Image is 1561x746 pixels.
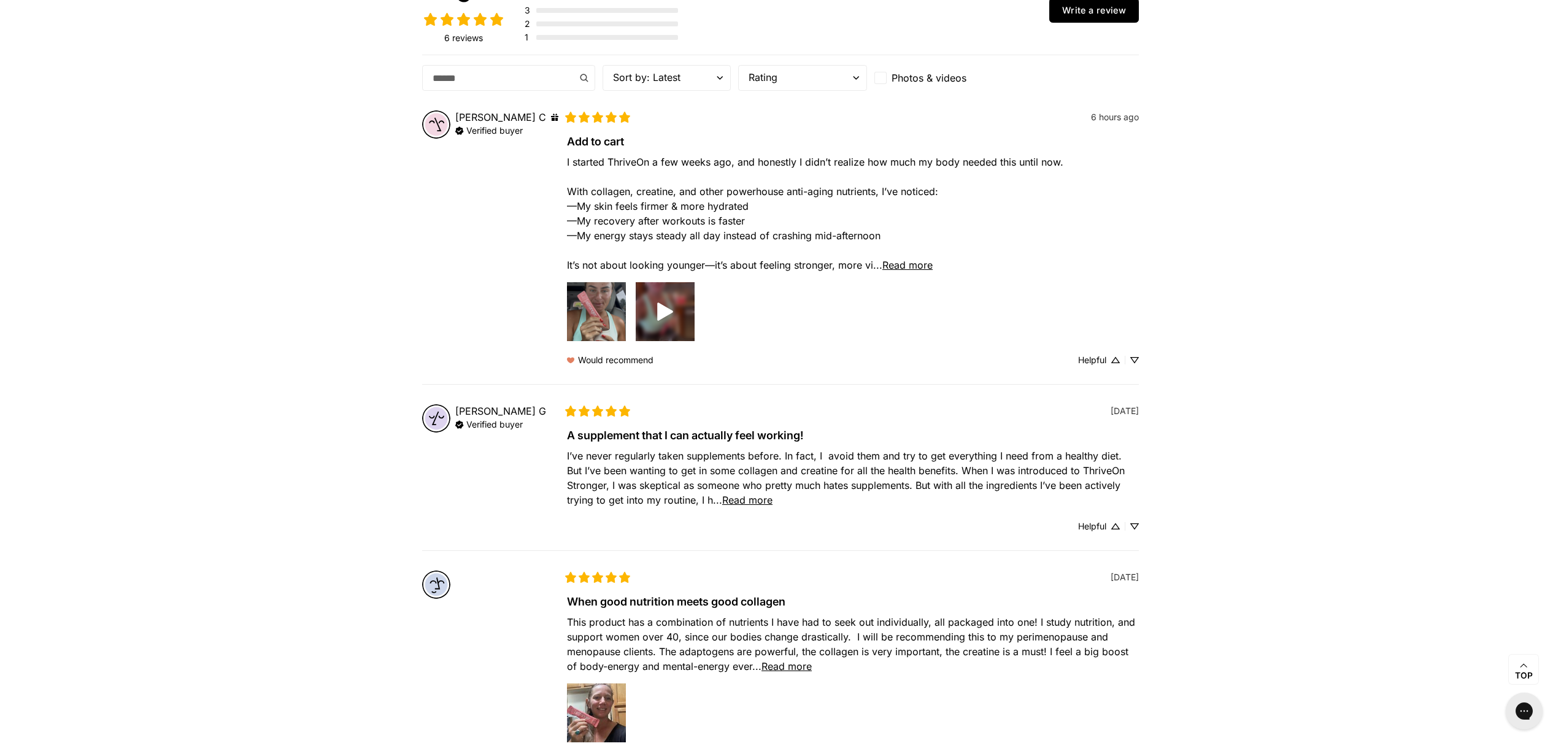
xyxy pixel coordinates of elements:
[882,259,933,271] span: Read more
[525,4,531,17] div: 3
[567,156,1063,271] span: I started ThriveOn a few weeks ago, and honestly I didn’t realize how much my body needed this un...
[422,11,505,28] div: 5 stars
[551,112,558,123] div: This customer received a perk in exchange for their honest review.
[455,112,546,123] div: [PERSON_NAME] C
[1078,522,1106,531] div: Helpful
[567,282,626,341] img: Preview image for Add to cart
[525,18,531,30] div: 2
[1091,110,1139,123] div: 6 hours ago
[422,404,450,433] img: Avatar for SG
[1130,356,1139,364] div: Down vote review action - 0
[1500,688,1549,734] iframe: Gorgias live chat messenger
[466,126,523,135] div: Verified buyer
[567,133,1063,150] div: Add to cart
[874,71,1003,85] label: Photos & videos
[525,31,531,44] div: 1
[874,71,1003,85] div: Toggle photos & videos filter
[565,112,630,123] div: 5 stars
[525,4,678,17] div: 3 stars, 0 reviews
[567,427,1139,444] div: A supplement that I can actually feel working!
[578,356,653,364] div: Would recommend
[455,406,546,417] div: [PERSON_NAME] G
[525,18,678,30] div: 2 stars, 0 reviews
[722,494,773,506] span: Read more
[761,660,812,672] span: Read more
[422,404,450,433] div: Samantha G avatar
[525,31,678,44] div: 1 star, 0 reviews
[422,571,450,599] div: null null avatar
[423,65,553,91] input: Search reviews
[422,33,505,44] div: 6 reviews
[466,420,523,429] div: Verified buyer
[636,282,695,341] div: Preview image for Add to cart
[567,683,626,742] img: Preview image for When good nutrition meets good collagen
[455,124,523,135] div: Purchase verified by Junip
[455,418,523,429] div: Purchase verified by Junip
[567,616,1138,672] span: This product has a combination of nutrients I have had to seek out individually, all packaged int...
[567,593,1139,610] div: When good nutrition meets good collagen
[1078,356,1106,364] div: Helpful
[567,450,1128,506] span: I’ve never regularly taken supplements before. In fact, I avoid them and try to get everything I ...
[565,572,630,583] div: 5 stars
[1111,522,1120,531] div: Up vote review action - 0
[1515,671,1533,682] span: Top
[1111,571,1139,583] div: [DATE]
[1130,522,1139,531] div: Down vote review action - 0
[422,571,450,599] img: Avatar for C
[565,406,630,417] div: 5 stars
[603,66,731,90] select: Sort by drop down
[422,110,450,139] div: Ali C avatar
[739,66,866,90] select: Rating drop down
[1111,404,1139,417] div: [DATE]
[1111,356,1120,364] div: Up vote review action - 0
[422,110,450,139] img: Avatar for AC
